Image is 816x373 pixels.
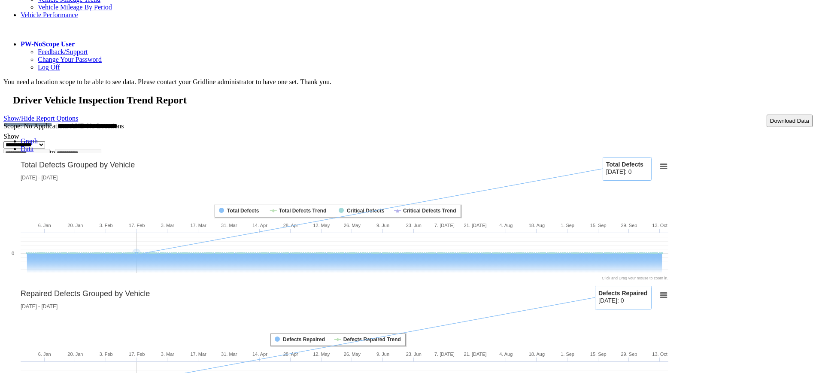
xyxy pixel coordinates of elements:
[21,161,135,169] tspan: Total Defects Grouped by Vehicle
[403,208,456,214] tspan: Critical Defects Trend
[343,337,401,343] tspan: Defects Repaired Trend
[376,223,389,228] tspan: 9. Jun
[38,3,112,11] a: Vehicle Mileage By Period
[376,352,389,357] tspan: 9. Jun
[434,352,455,357] tspan: 7. [DATE]
[279,208,326,214] tspan: Total Defects Trend
[621,223,637,228] tspan: 29. Sep
[313,352,330,357] tspan: 12. May
[344,352,361,357] tspan: 26. May
[499,352,513,357] tspan: 4. Aug
[652,223,667,228] tspan: 13. Oct
[3,122,124,130] span: Scope: No Applications AND No Locations
[129,352,145,357] tspan: 17. Feb
[21,175,58,181] tspan: [DATE] - [DATE]
[161,352,175,357] tspan: 3. Mar
[344,223,361,228] tspan: 26. May
[3,112,78,124] a: Show/Hide Report Options
[313,223,330,228] tspan: 12. May
[13,94,813,106] h2: Driver Vehicle Inspection Trend Report
[652,352,667,357] tspan: 13. Oct
[38,48,88,55] a: Feedback/Support
[129,223,145,228] tspan: 17. Feb
[283,223,298,228] tspan: 28. Apr
[21,303,58,309] tspan: [DATE] - [DATE]
[252,223,267,228] tspan: 14. Apr
[221,352,237,357] tspan: 31. Mar
[347,208,385,214] tspan: Critical Defects
[38,352,51,357] tspan: 6. Jan
[529,223,545,228] tspan: 18. Aug
[21,145,33,152] a: Data
[221,223,237,228] tspan: 31. Mar
[464,223,487,228] tspan: 21. [DATE]
[499,223,513,228] tspan: 4. Aug
[21,40,75,48] a: PW-NoScope User
[602,276,668,280] tspan: Click and Drag your mouse to zoom in.
[406,352,422,357] tspan: 23. Jun
[38,223,51,228] tspan: 6. Jan
[561,352,574,357] tspan: 1. Sep
[21,11,78,18] a: Vehicle Performance
[529,352,545,357] tspan: 18. Aug
[434,223,455,228] tspan: 7. [DATE]
[190,352,206,357] tspan: 17. Mar
[590,223,607,228] tspan: 15. Sep
[406,223,422,228] tspan: 23. Jun
[38,56,102,63] a: Change Your Password
[99,223,112,228] tspan: 3. Feb
[227,208,259,214] tspan: Total Defects
[67,352,83,357] tspan: 20. Jan
[3,133,19,140] label: Show
[621,352,637,357] tspan: 29. Sep
[767,115,813,127] button: Download Data
[21,289,150,298] tspan: Repaired Defects Grouped by Vehicle
[21,137,38,145] a: Graph
[464,352,487,357] tspan: 21. [DATE]
[67,223,83,228] tspan: 20. Jan
[190,223,206,228] tspan: 17. Mar
[38,64,60,71] a: Log Off
[561,223,574,228] tspan: 1. Sep
[590,352,607,357] tspan: 15. Sep
[161,223,175,228] tspan: 3. Mar
[50,149,55,156] span: to
[252,352,267,357] tspan: 14. Apr
[283,352,298,357] tspan: 28. Apr
[99,352,112,357] tspan: 3. Feb
[3,78,813,86] div: You need a location scope to be able to see data. Please contact your Gridline administrator to h...
[283,337,325,343] tspan: Defects Repaired
[12,251,14,256] text: 0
